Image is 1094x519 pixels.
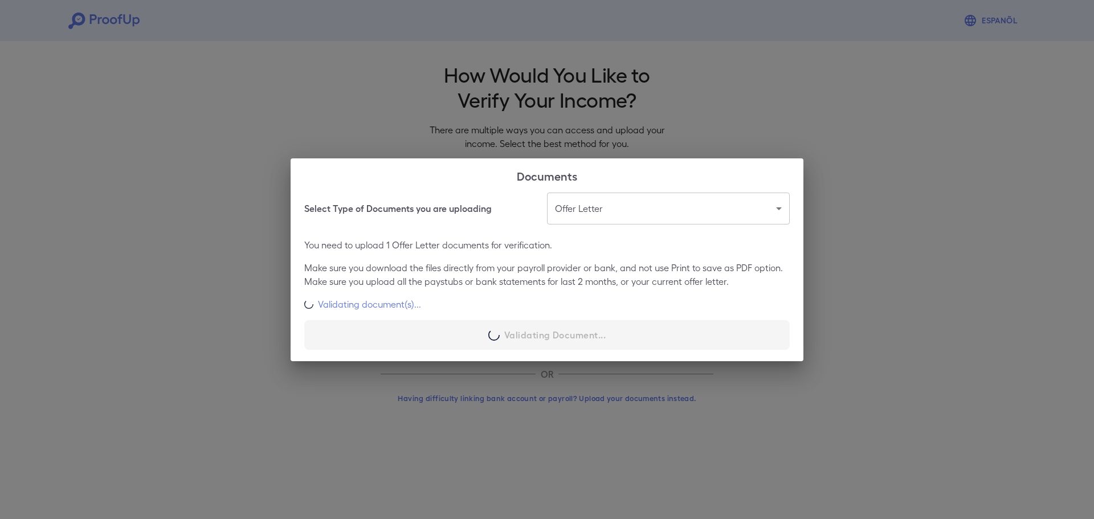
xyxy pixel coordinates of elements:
[291,158,803,193] h2: Documents
[547,193,790,224] div: Offer Letter
[304,238,790,252] p: You need to upload 1 Offer Letter documents for verification.
[318,297,421,311] p: Validating document(s)...
[304,202,492,215] h6: Select Type of Documents you are uploading
[304,261,790,288] p: Make sure you download the files directly from your payroll provider or bank, and not use Print t...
